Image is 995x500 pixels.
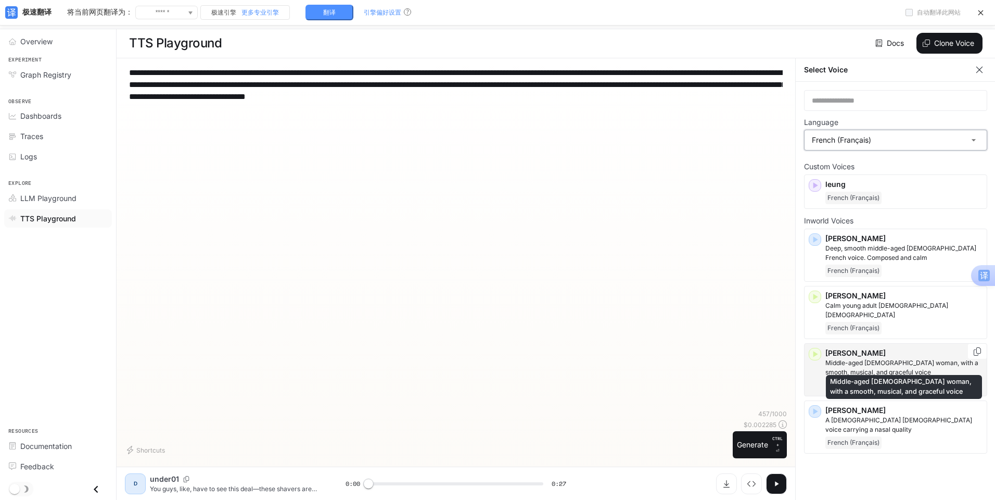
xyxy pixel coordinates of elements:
button: Copy Voice ID [179,476,194,482]
a: Traces [4,127,112,145]
p: [PERSON_NAME] [825,291,983,301]
p: CTRL + [772,435,783,448]
span: Logs [20,151,37,162]
div: French (Français) [805,130,987,150]
a: TTS Playground [4,209,112,228]
p: leung [825,179,983,190]
p: [PERSON_NAME] [825,405,983,416]
span: French (Français) [825,265,882,277]
span: 0:27 [552,479,566,489]
p: $ 0.002285 [744,420,776,429]
span: LLM Playground [20,193,76,204]
button: Download audio [716,473,737,494]
h1: TTS Playground [129,33,222,54]
p: Calm young adult French male [825,301,983,320]
p: [PERSON_NAME] [825,233,983,244]
button: GenerateCTRL +⏎ [733,431,787,458]
div: D [127,476,144,492]
span: Graph Registry [20,69,71,80]
a: Documentation [4,437,112,455]
p: Middle-aged French woman, with a smooth, musical, and graceful voice [825,358,983,377]
span: TTS Playground [20,213,76,224]
span: Dark mode toggle [9,483,20,494]
p: A French male voice carrying a nasal quality [825,416,983,434]
span: French (Français) [825,436,882,449]
a: Docs [873,33,908,54]
button: Copy Voice ID [972,347,983,356]
p: Deep, smooth middle-aged male French voice. Composed and calm [825,244,983,262]
button: Clone Voice [916,33,983,54]
span: French (Français) [825,322,882,334]
span: Documentation [20,441,72,452]
a: LLM Playground [4,189,112,207]
a: Overview [4,32,112,51]
span: Dashboards [20,110,61,121]
a: Feedback [4,457,112,476]
p: Custom Voices [804,163,987,170]
p: [PERSON_NAME] [825,348,983,358]
div: Middle-aged [DEMOGRAPHIC_DATA] woman, with a smooth, musical, and graceful voice [826,375,982,399]
span: Overview [20,36,53,47]
p: Language [804,119,838,126]
button: Close drawer [84,479,108,500]
span: Feedback [20,461,54,472]
span: 0:00 [346,479,360,489]
p: ⏎ [772,435,783,454]
a: Dashboards [4,107,112,125]
button: Inspect [741,473,762,494]
p: under01 [150,474,179,484]
p: Inworld Voices [804,217,987,224]
a: Logs [4,147,112,166]
p: You guys, like, have to see this deal—these shavers are literally under twenty bucks! And right n... [150,484,321,493]
a: Graph Registry [4,66,112,84]
span: Traces [20,131,43,142]
button: Shortcuts [125,442,169,458]
span: French (Français) [825,192,882,204]
p: 457 / 1000 [758,409,787,418]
